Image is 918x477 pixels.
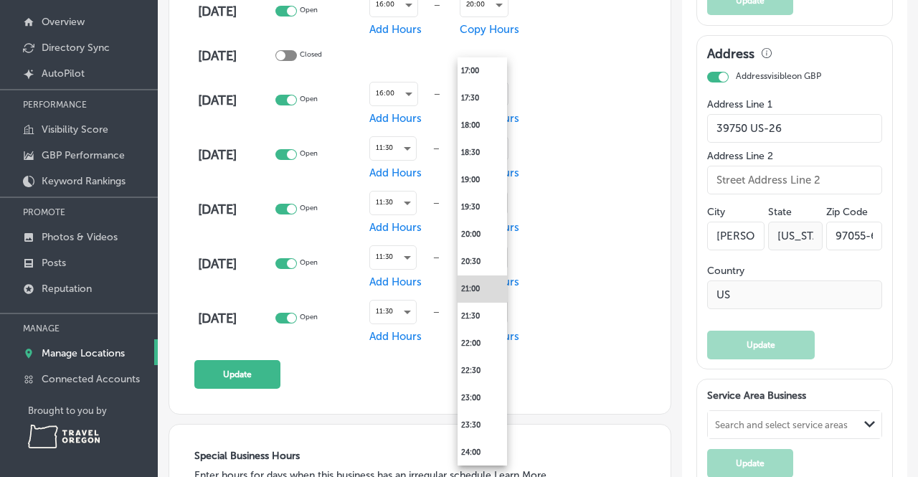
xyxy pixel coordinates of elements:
[458,412,507,439] li: 23:30
[42,175,126,187] p: Keyword Rankings
[42,231,118,243] p: Photos & Videos
[458,85,507,112] li: 17:30
[42,149,125,161] p: GBP Performance
[458,166,507,194] li: 19:00
[42,67,85,80] p: AutoPilot
[458,357,507,384] li: 22:30
[42,257,66,269] p: Posts
[42,42,110,54] p: Directory Sync
[458,330,507,357] li: 22:00
[42,283,92,295] p: Reputation
[458,248,507,275] li: 20:30
[42,123,108,136] p: Visibility Score
[458,439,507,466] li: 24:00
[458,384,507,412] li: 23:00
[458,112,507,139] li: 18:00
[42,373,140,385] p: Connected Accounts
[42,16,85,28] p: Overview
[458,275,507,303] li: 21:00
[458,194,507,221] li: 19:30
[458,57,507,85] li: 17:00
[458,221,507,248] li: 20:00
[458,139,507,166] li: 18:30
[42,347,125,359] p: Manage Locations
[28,405,158,416] p: Brought to you by
[458,303,507,330] li: 21:30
